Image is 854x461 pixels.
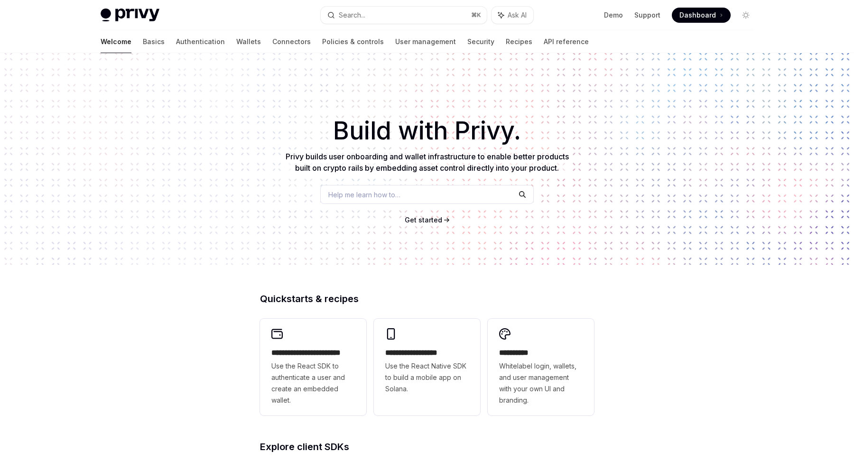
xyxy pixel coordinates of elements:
a: Welcome [101,30,131,53]
a: Get started [405,215,442,225]
span: Build with Privy. [333,122,521,139]
a: Dashboard [672,8,731,23]
img: light logo [101,9,159,22]
span: Get started [405,216,442,224]
a: Connectors [272,30,311,53]
span: Use the React Native SDK to build a mobile app on Solana. [385,360,469,395]
span: Whitelabel login, wallets, and user management with your own UI and branding. [499,360,583,406]
a: Security [467,30,494,53]
span: ⌘ K [471,11,481,19]
a: Policies & controls [322,30,384,53]
a: **** *****Whitelabel login, wallets, and user management with your own UI and branding. [488,319,594,415]
a: Basics [143,30,165,53]
span: Quickstarts & recipes [260,294,359,304]
span: Help me learn how to… [328,190,400,200]
a: User management [395,30,456,53]
a: Recipes [506,30,532,53]
a: Demo [604,10,623,20]
span: Dashboard [679,10,716,20]
div: Search... [339,9,365,21]
span: Explore client SDKs [260,442,349,452]
span: Ask AI [508,10,527,20]
button: Toggle dark mode [738,8,753,23]
a: Wallets [236,30,261,53]
a: Support [634,10,660,20]
a: Authentication [176,30,225,53]
span: Privy builds user onboarding and wallet infrastructure to enable better products built on crypto ... [286,152,569,173]
button: Ask AI [492,7,533,24]
button: Search...⌘K [321,7,487,24]
span: Use the React SDK to authenticate a user and create an embedded wallet. [271,360,355,406]
a: **** **** **** ***Use the React Native SDK to build a mobile app on Solana. [374,319,480,415]
a: API reference [544,30,589,53]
